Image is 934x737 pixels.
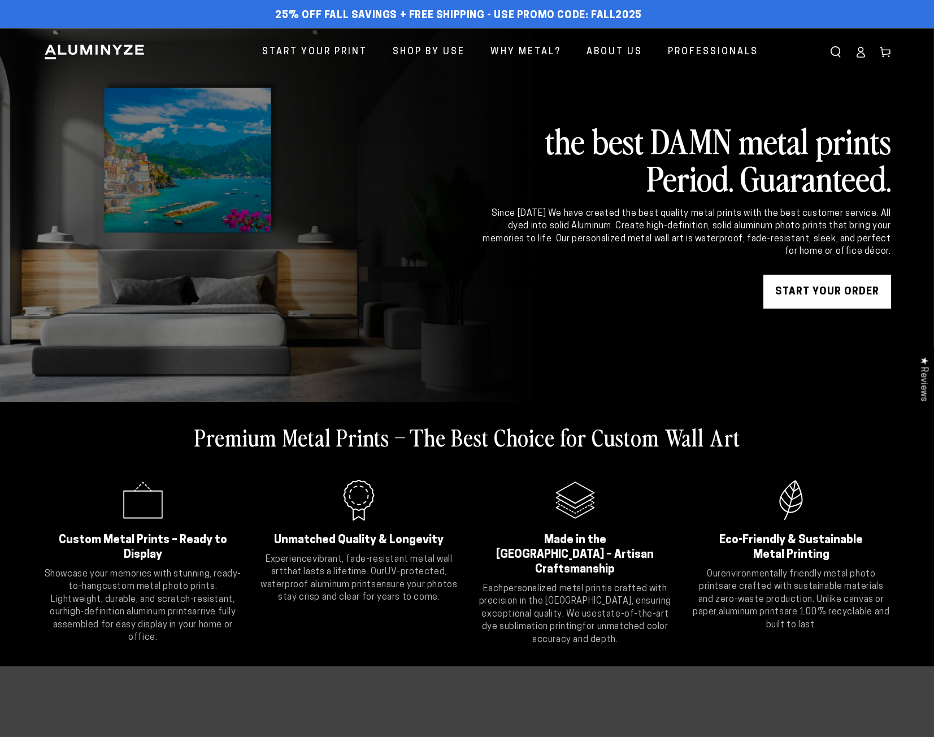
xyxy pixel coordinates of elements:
[481,207,891,258] div: Since [DATE] We have created the best quality metal prints with the best customer service. All dy...
[393,44,465,60] span: Shop By Use
[259,553,459,604] p: Experience that lasts a lifetime. Our ensure your photos stay crisp and clear for years to come.
[668,44,758,60] span: Professionals
[659,37,767,67] a: Professionals
[44,568,243,644] p: Showcase your memories with stunning, ready-to-hang . Lightweight, durable, and scratch-resistant...
[481,122,891,196] h2: the best DAMN metal prints Period. Guaranteed.
[260,567,447,589] strong: UV-protected, waterproof aluminum prints
[692,568,891,631] p: Our are crafted with sustainable materials and zero-waste production. Unlike canvas or paper, are...
[823,40,848,64] summary: Search our site
[271,555,453,576] strong: vibrant, fade-resistant metal wall art
[490,533,661,577] h2: Made in the [GEOGRAPHIC_DATA] – Artisan Craftsmanship
[275,10,642,22] span: 25% off FALL Savings + Free Shipping - Use Promo Code: FALL2025
[706,533,877,562] h2: Eco-Friendly & Sustainable Metal Printing
[503,584,605,593] strong: personalized metal print
[699,570,875,591] strong: environmentally friendly metal photo prints
[763,275,891,309] a: START YOUR Order
[913,348,934,410] div: Click to open Judge.me floating reviews tab
[63,608,193,617] strong: high-definition aluminum prints
[262,44,367,60] span: Start Your Print
[719,608,784,617] strong: aluminum prints
[58,533,229,562] h2: Custom Metal Prints – Ready to Display
[194,422,740,452] h2: Premium Metal Prints – The Best Choice for Custom Wall Art
[254,37,376,67] a: Start Your Print
[384,37,473,67] a: Shop By Use
[273,533,445,548] h2: Unmatched Quality & Longevity
[482,37,570,67] a: Why Metal?
[490,44,561,60] span: Why Metal?
[102,582,215,591] strong: custom metal photo prints
[578,37,651,67] a: About Us
[44,44,145,60] img: Aluminyze
[476,583,675,646] p: Each is crafted with precision in the [GEOGRAPHIC_DATA], ensuring exceptional quality. We use for...
[587,44,642,60] span: About Us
